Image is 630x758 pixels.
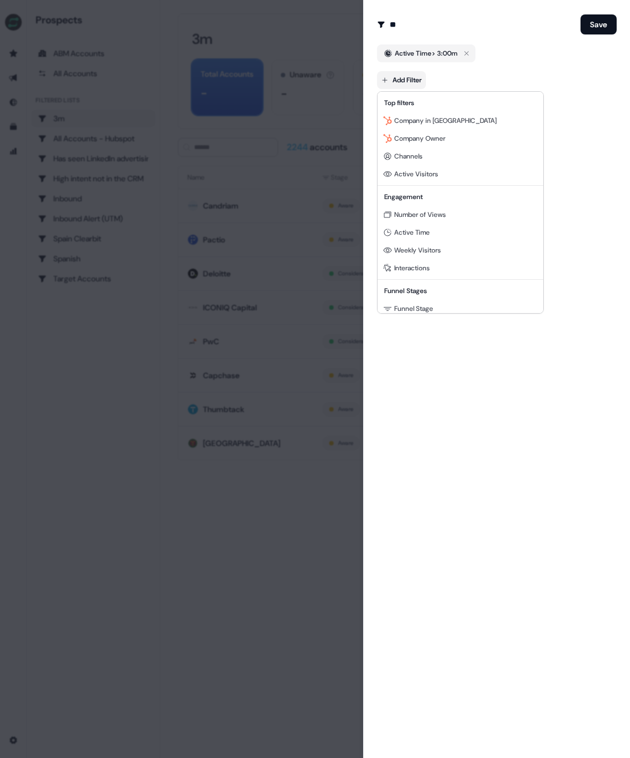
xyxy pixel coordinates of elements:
[394,264,430,273] span: Interactions
[394,116,497,125] span: Company in [GEOGRAPHIC_DATA]
[394,170,438,179] span: Active Visitors
[394,246,441,255] span: Weekly Visitors
[394,304,433,313] span: Funnel Stage
[394,134,445,143] span: Company Owner
[394,228,430,237] span: Active Time
[380,188,541,206] div: Engagement
[394,152,423,161] span: Channels
[380,282,541,300] div: Funnel Stages
[380,94,541,112] div: Top filters
[394,210,446,219] span: Number of Views
[377,91,544,314] div: Add Filter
